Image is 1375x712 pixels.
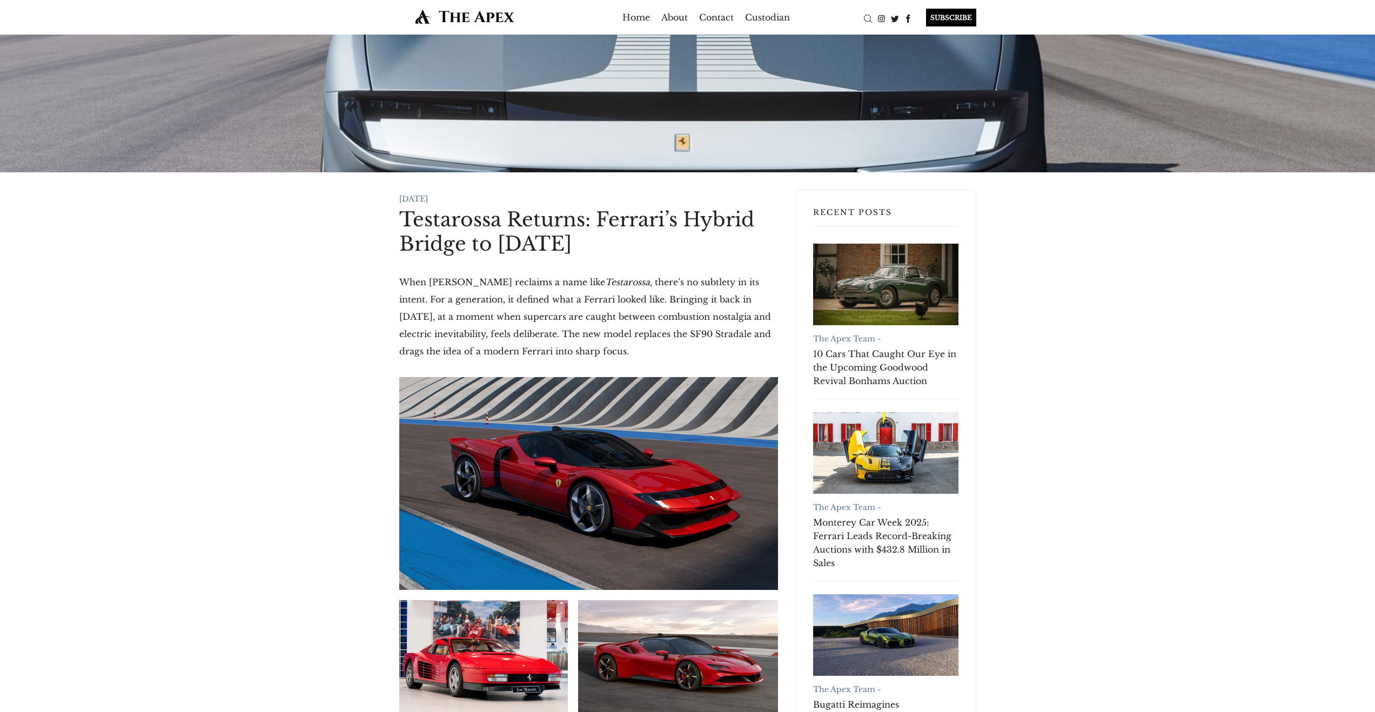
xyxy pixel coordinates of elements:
[813,244,958,325] a: 10 Cars That Caught Our Eye in the Upcoming Goodwood Revival Bonhams Auction
[399,273,778,360] p: When [PERSON_NAME] reclaims a name like , there’s no subtlety in its intent. For a generation, it...
[813,334,881,344] a: The Apex Team -
[399,9,531,24] img: The Apex by Custodian
[813,502,881,512] a: The Apex Team -
[813,207,958,226] h3: Recent Posts
[888,12,902,23] a: Twitter
[875,12,888,23] a: Instagram
[813,684,881,694] a: The Apex Team -
[399,207,778,256] h1: Testarossa Returns: Ferrari’s Hybrid Bridge to [DATE]
[813,347,958,388] a: 10 Cars That Caught Our Eye in the Upcoming Goodwood Revival Bonhams Auction
[622,9,650,26] a: Home
[699,9,734,26] a: Contact
[399,194,428,204] time: [DATE]
[813,412,958,494] a: Monterey Car Week 2025: Ferrari Leads Record-Breaking Auctions with $432.8 Million in Sales
[605,277,650,287] em: Testarossa
[861,12,875,23] a: Search
[813,516,958,570] a: Monterey Car Week 2025: Ferrari Leads Record-Breaking Auctions with $432.8 Million in Sales
[926,9,976,26] div: SUBSCRIBE
[915,9,976,26] a: SUBSCRIBE
[902,12,915,23] a: Facebook
[813,594,958,676] a: Bugatti Reimagines Coachbuilding With the Singular ‘Brouillard’
[661,9,688,26] a: About
[745,9,790,26] a: Custodian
